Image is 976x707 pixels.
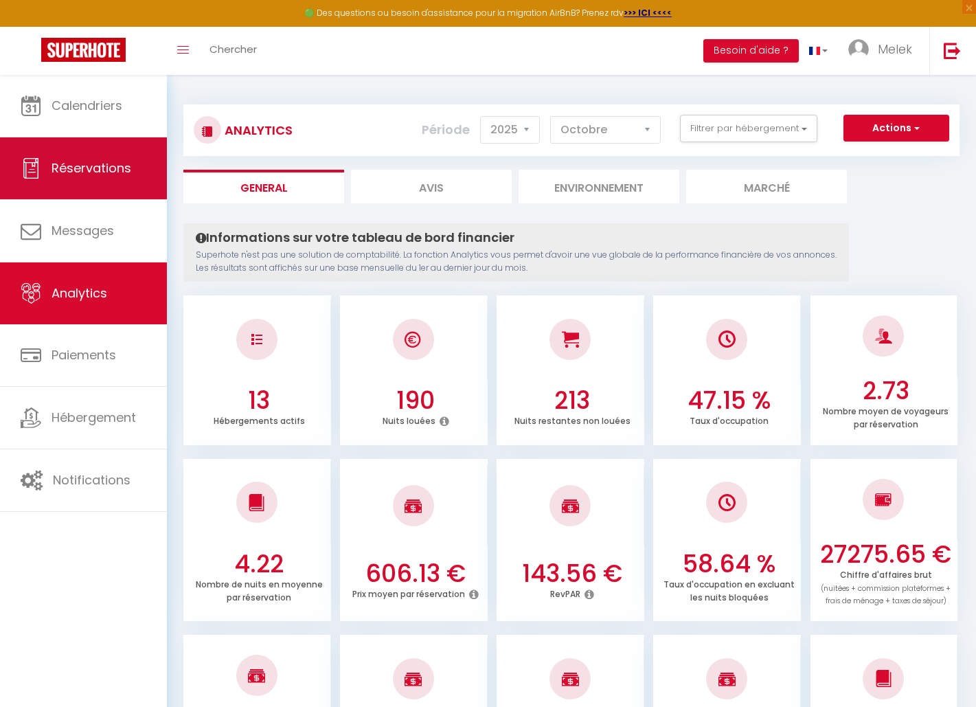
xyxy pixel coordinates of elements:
[221,115,293,146] h3: Analytics
[209,42,257,56] span: Chercher
[214,412,305,427] p: Hébergements actifs
[690,412,769,427] p: Taux d'occupation
[817,377,954,405] h3: 2.73
[661,550,797,579] h3: 58.64 %
[519,170,679,203] li: Environnement
[504,559,641,588] h3: 143.56 €
[183,170,344,203] li: General
[838,27,929,75] a: ... Melek
[196,249,837,275] p: Superhote n'est pas une solution de comptabilité. La fonction Analytics vous permet d'avoir une v...
[52,284,107,302] span: Analytics
[875,491,892,508] img: NO IMAGE
[663,576,795,603] p: Taux d'occupation en excluant les nuits bloquées
[52,97,122,114] span: Calendriers
[848,39,869,60] img: ...
[196,230,837,245] h4: Informations sur votre tableau de bord financier
[348,559,484,588] h3: 606.13 €
[821,583,951,607] span: (nuitées + commission plateformes + frais de ménage + taxes de séjour)
[504,386,641,415] h3: 213
[352,585,465,600] p: Prix moyen par réservation
[53,471,130,489] span: Notifications
[680,115,817,142] button: Filtrer par hébergement
[624,7,672,19] a: >>> ICI <<<<
[821,566,951,607] p: Chiffre d'affaires brut
[661,386,797,415] h3: 47.15 %
[251,334,262,345] img: NO IMAGE
[351,170,512,203] li: Avis
[878,41,912,58] span: Melek
[52,409,136,426] span: Hébergement
[196,576,323,603] p: Nombre de nuits en moyenne par réservation
[41,38,126,62] img: Super Booking
[703,39,799,63] button: Besoin d'aide ?
[550,585,580,600] p: RevPAR
[191,550,328,579] h3: 4.22
[191,386,328,415] h3: 13
[944,42,961,59] img: logout
[348,386,484,415] h3: 190
[52,159,131,177] span: Réservations
[52,346,116,363] span: Paiements
[422,115,470,145] label: Période
[686,170,847,203] li: Marché
[823,403,949,430] p: Nombre moyen de voyageurs par réservation
[817,540,954,569] h3: 27275.65 €
[52,222,114,239] span: Messages
[843,115,949,142] button: Actions
[383,412,435,427] p: Nuits louées
[199,27,267,75] a: Chercher
[718,494,736,511] img: NO IMAGE
[514,412,631,427] p: Nuits restantes non louées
